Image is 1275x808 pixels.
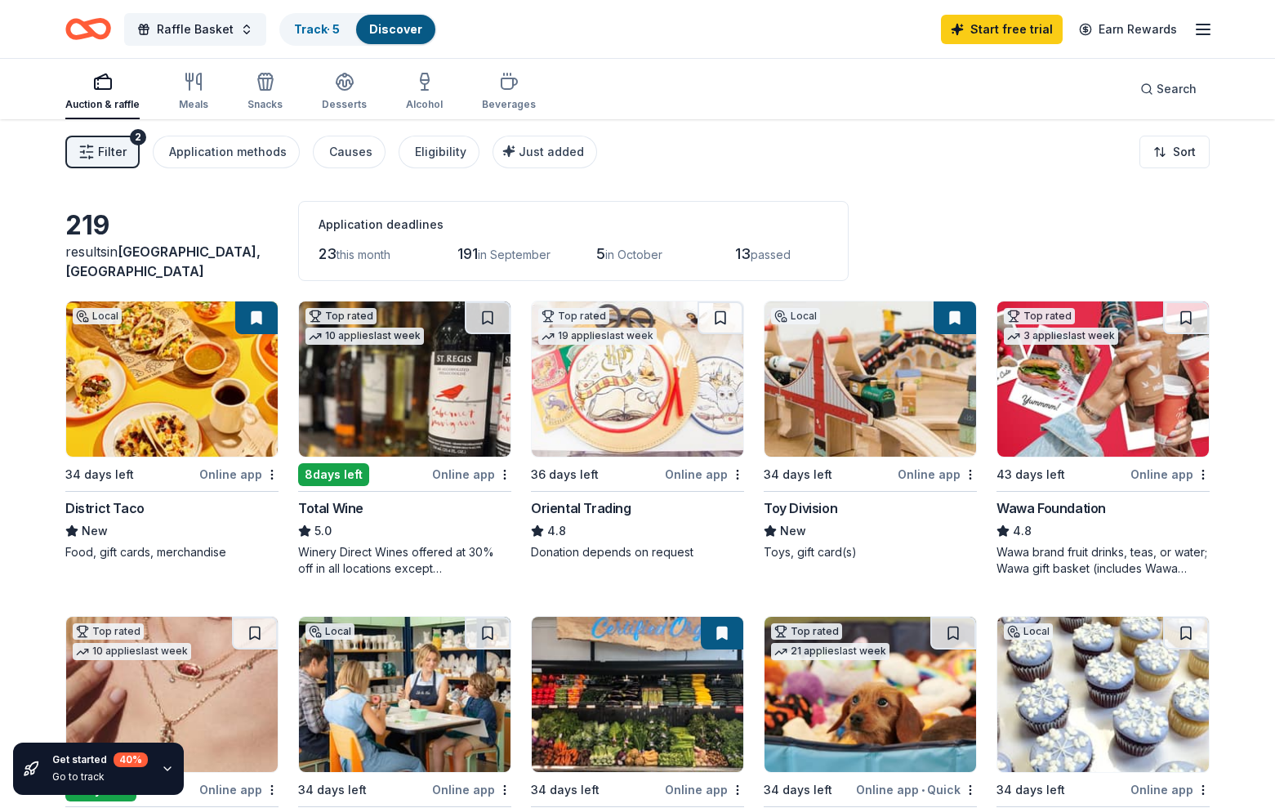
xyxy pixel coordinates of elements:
div: 10 applies last week [305,328,424,345]
button: Application methods [153,136,300,168]
div: 19 applies last week [538,328,657,345]
a: Discover [369,22,422,36]
div: 8 days left [298,463,369,486]
div: Wawa Foundation [996,498,1106,518]
div: 36 days left [531,465,599,484]
a: Image for Wawa FoundationTop rated3 applieslast week43 days leftOnline appWawa Foundation4.8Wawa ... [996,301,1210,577]
button: Eligibility [399,136,479,168]
span: Sort [1173,142,1196,162]
button: Desserts [322,65,367,119]
div: Winery Direct Wines offered at 30% off in all locations except [GEOGRAPHIC_DATA], [GEOGRAPHIC_DAT... [298,544,511,577]
div: District Taco [65,498,145,518]
div: Meals [179,98,208,111]
div: Toy Division [764,498,837,518]
div: 34 days left [65,465,134,484]
div: Toys, gift card(s) [764,544,977,560]
img: Image for Two Fields Bakeshop [997,617,1209,772]
div: Online app [665,779,744,800]
span: Just added [519,145,584,158]
span: Search [1157,79,1197,99]
button: Search [1127,73,1210,105]
span: • [921,783,925,797]
div: Local [305,623,354,640]
a: Track· 5 [294,22,340,36]
div: Wawa brand fruit drinks, teas, or water; Wawa gift basket (includes Wawa products and coupons) [996,544,1210,577]
img: Image for Toy Division [765,301,976,457]
span: Filter [98,142,127,162]
div: Top rated [538,308,609,324]
span: New [780,521,806,541]
div: 3 applies last week [1004,328,1118,345]
button: Auction & raffle [65,65,140,119]
button: Beverages [482,65,536,119]
div: Snacks [247,98,283,111]
div: Donation depends on request [531,544,744,560]
div: Online app [432,464,511,484]
span: 5.0 [314,521,332,541]
button: Track· 5Discover [279,13,437,46]
div: Eligibility [415,142,466,162]
button: Snacks [247,65,283,119]
span: 13 [735,245,751,262]
img: Image for District Taco [66,301,278,457]
span: passed [751,248,791,261]
div: Local [1004,623,1053,640]
a: Start free trial [941,15,1063,44]
span: in October [605,248,662,261]
span: 191 [457,245,478,262]
img: Image for Wawa Foundation [997,301,1209,457]
div: 40 % [114,752,148,767]
a: Image for Total WineTop rated10 applieslast week8days leftOnline appTotal Wine5.0Winery Direct Wi... [298,301,511,577]
button: Meals [179,65,208,119]
img: Image for Oriental Trading [532,301,743,457]
div: 34 days left [996,780,1065,800]
div: Alcohol [406,98,443,111]
button: Causes [313,136,386,168]
span: in September [478,248,551,261]
div: Auction & raffle [65,98,140,111]
button: Just added [493,136,597,168]
div: Application methods [169,142,287,162]
span: [GEOGRAPHIC_DATA], [GEOGRAPHIC_DATA] [65,243,261,279]
div: Online app Quick [856,779,977,800]
a: Home [65,10,111,48]
div: Top rated [771,623,842,640]
div: Online app [1130,464,1210,484]
div: Online app [1130,779,1210,800]
div: Top rated [305,308,377,324]
a: Earn Rewards [1069,15,1187,44]
div: Local [73,308,122,324]
div: 34 days left [298,780,367,800]
span: this month [337,248,390,261]
img: Image for Total Wine [299,301,510,457]
div: 219 [65,209,279,242]
div: Local [771,308,820,324]
div: Online app [898,464,977,484]
span: Raffle Basket [157,20,234,39]
span: 4.8 [1013,521,1032,541]
div: Online app [665,464,744,484]
button: Raffle Basket [124,13,266,46]
div: Application deadlines [319,215,828,234]
div: Food, gift cards, merchandise [65,544,279,560]
div: 34 days left [764,465,832,484]
span: in [65,243,261,279]
div: 43 days left [996,465,1065,484]
div: Total Wine [298,498,363,518]
a: Image for Oriental TradingTop rated19 applieslast week36 days leftOnline appOriental Trading4.8Do... [531,301,744,560]
button: Sort [1139,136,1210,168]
div: 34 days left [764,780,832,800]
span: 5 [596,245,605,262]
span: New [82,521,108,541]
div: Go to track [52,770,148,783]
div: Causes [329,142,372,162]
img: Image for BarkBox [765,617,976,772]
div: Online app [432,779,511,800]
img: Image for MOM'S Organic Market [532,617,743,772]
div: Oriental Trading [531,498,631,518]
div: Top rated [73,623,144,640]
button: Alcohol [406,65,443,119]
img: Image for Kendra Scott [66,617,278,772]
div: Beverages [482,98,536,111]
div: 10 applies last week [73,643,191,660]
